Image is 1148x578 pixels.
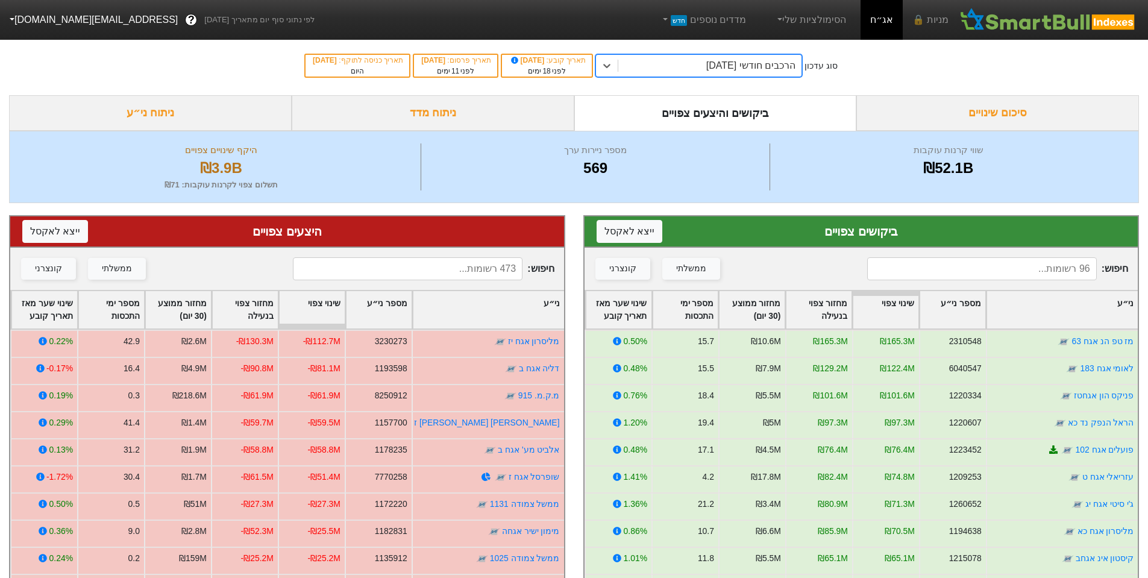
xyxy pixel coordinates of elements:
[451,67,459,75] span: 11
[702,471,714,483] div: 4.2
[1077,526,1134,536] a: מליסרון אגח כא
[308,471,340,483] div: -₪51.4M
[949,525,981,538] div: 1194638
[1058,336,1070,348] img: tase link
[1071,336,1134,346] a: מז טפ הנ אגח 63
[25,179,418,191] div: תשלום צפוי לקרנות עוקבות : ₪71
[653,291,718,328] div: Toggle SortBy
[1066,363,1078,375] img: tase link
[949,552,981,565] div: 1215078
[241,471,274,483] div: -₪61.5M
[623,471,647,483] div: 1.41%
[25,143,418,157] div: היקף שינויים צפויים
[181,471,207,483] div: ₪1.7M
[1075,445,1134,454] a: פועלים אגח 102
[623,335,647,348] div: 0.50%
[204,14,315,26] span: לפי נתוני סוף יום מתאריך [DATE]
[697,389,714,402] div: 18.4
[949,362,981,375] div: 6040547
[124,444,140,456] div: 31.2
[49,498,73,510] div: 0.50%
[697,416,714,429] div: 19.4
[293,257,554,280] span: חיפוש :
[986,291,1138,328] div: Toggle SortBy
[586,291,651,328] div: Toggle SortBy
[181,444,207,456] div: ₪1.9M
[949,498,981,510] div: 1260652
[867,257,1097,280] input: 96 רשומות...
[124,471,140,483] div: 30.4
[623,362,647,375] div: 0.48%
[494,336,506,348] img: tase link
[751,471,781,483] div: ₪17.8M
[755,498,780,510] div: ₪3.4M
[128,552,140,565] div: 0.2
[375,362,407,375] div: 1193598
[124,362,140,375] div: 16.4
[21,258,76,280] button: קונצרני
[1085,499,1134,509] a: ג'י סיטי אגח יג
[508,66,586,77] div: לפני ימים
[1082,472,1134,482] a: עזריאלי אגח ט
[697,444,714,456] div: 17.1
[49,552,73,565] div: 0.24%
[49,389,73,402] div: 0.19%
[312,55,403,66] div: תאריך כניסה לתוקף :
[346,291,412,328] div: Toggle SortBy
[241,525,274,538] div: -₪52.3M
[623,552,647,565] div: 1.01%
[623,416,647,429] div: 1.20%
[241,389,274,402] div: -₪61.9M
[813,335,847,348] div: ₪165.3M
[1059,390,1071,402] img: tase link
[490,553,560,563] a: ממשל צמודה 1025
[375,389,407,402] div: 8250912
[188,12,195,28] span: ?
[128,498,140,510] div: 0.5
[697,552,714,565] div: 11.8
[505,363,517,375] img: tase link
[375,335,407,348] div: 3230273
[623,525,647,538] div: 0.86%
[279,291,345,328] div: Toggle SortBy
[518,391,560,400] a: מ.ק.מ. 915
[308,525,340,538] div: -₪25.5M
[414,418,559,427] a: [PERSON_NAME] [PERSON_NAME] ז
[9,95,292,131] div: ניתוח ני״ע
[542,67,550,75] span: 18
[805,60,838,72] div: סוג עדכון
[867,257,1128,280] span: חיפוש :
[1071,498,1084,510] img: tase link
[181,525,207,538] div: ₪2.8M
[880,335,914,348] div: ₪165.3M
[755,552,780,565] div: ₪5.5M
[697,525,714,538] div: 10.7
[46,362,73,375] div: -0.17%
[813,362,847,375] div: ₪129.2M
[22,222,552,240] div: היצעים צפויים
[676,262,706,275] div: ממשלתי
[172,389,207,402] div: ₪218.6M
[504,390,516,402] img: tase link
[1061,553,1073,565] img: tase link
[770,8,851,32] a: הסימולציות שלי
[308,498,340,510] div: -₪27.3M
[885,525,915,538] div: ₪70.5M
[818,498,848,510] div: ₪80.9M
[308,444,340,456] div: -₪58.8M
[574,95,857,131] div: ביקושים והיצעים צפויים
[181,362,207,375] div: ₪4.9M
[212,291,278,328] div: Toggle SortBy
[697,362,714,375] div: 15.5
[885,552,915,565] div: ₪65.1M
[595,258,650,280] button: קונצרני
[818,471,848,483] div: ₪82.4M
[856,95,1139,131] div: סיכום שינויים
[375,471,407,483] div: 7770258
[35,262,62,275] div: קונצרני
[755,525,780,538] div: ₪6.6M
[662,258,720,280] button: ממשלתי
[1068,471,1080,483] img: tase link
[949,471,981,483] div: 1209253
[313,56,339,64] span: [DATE]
